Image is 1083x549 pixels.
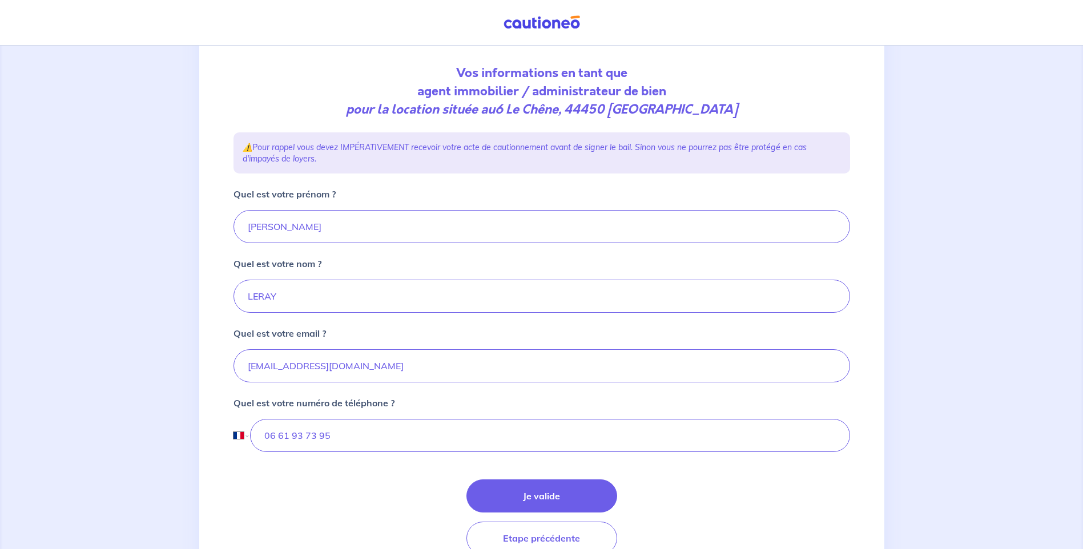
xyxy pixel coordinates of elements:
[233,396,394,410] p: Quel est votre numéro de téléphone ?
[233,187,336,201] p: Quel est votre prénom ?
[243,142,841,164] p: ⚠️
[233,326,326,340] p: Quel est votre email ?
[233,210,850,243] input: Daniel
[233,280,850,313] input: Duteuil
[243,142,807,164] em: Pour rappel vous devez IMPÉRATIVEMENT recevoir votre acte de cautionnement avant de signer le bai...
[495,100,737,118] strong: 6 Le Chêne, 44450 [GEOGRAPHIC_DATA]
[499,15,585,30] img: Cautioneo
[466,479,617,512] button: Je valide
[233,257,321,271] p: Quel est votre nom ?
[233,349,850,382] input: email.placeholder
[233,64,850,119] p: Vos informations en tant que agent immobilier / administrateur de bien
[250,419,850,452] input: 06 90 67 45 34
[346,100,737,118] em: pour la location située au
